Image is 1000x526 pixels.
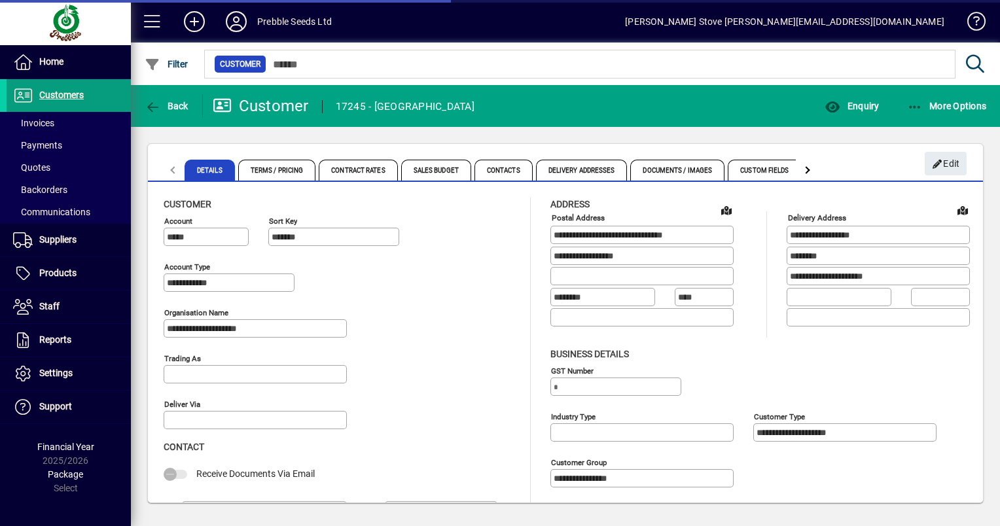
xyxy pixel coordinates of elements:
mat-label: Organisation name [164,308,228,317]
span: Contract Rates [319,160,397,181]
span: Back [145,101,188,111]
span: Customers [39,90,84,100]
span: Edit [932,153,960,175]
span: Communications [13,207,90,217]
app-page-header-button: Back [131,94,203,118]
span: Contact [164,442,204,452]
span: Payments [13,140,62,150]
a: Backorders [7,179,131,201]
a: Quotes [7,156,131,179]
span: More Options [907,101,987,111]
mat-label: Customer type [754,412,805,421]
span: Details [185,160,235,181]
span: Custom Fields [728,160,801,181]
div: 17245 - [GEOGRAPHIC_DATA] [336,96,474,117]
a: Home [7,46,131,79]
mat-label: GST Number [551,366,594,375]
mat-label: Account Type [164,262,210,272]
a: Reports [7,324,131,357]
button: Back [141,94,192,118]
span: Staff [39,301,60,311]
div: Customer [213,96,309,116]
div: [PERSON_NAME] Stove [PERSON_NAME][EMAIL_ADDRESS][DOMAIN_NAME] [625,11,944,32]
span: Products [39,268,77,278]
span: Reports [39,334,71,345]
span: Delivery Addresses [536,160,628,181]
a: Products [7,257,131,290]
button: Enquiry [821,94,882,118]
button: Add [173,10,215,33]
span: Backorders [13,184,67,195]
span: Support [39,401,72,412]
span: Sales Budget [401,160,471,181]
span: Contacts [474,160,533,181]
a: Settings [7,357,131,390]
span: Quotes [13,162,50,173]
a: Invoices [7,112,131,134]
div: Prebble Seeds Ltd [257,11,332,32]
span: Financial Year [37,442,94,452]
a: Support [7,391,131,423]
span: Enquiry [825,101,879,111]
span: Terms / Pricing [238,160,316,181]
a: Payments [7,134,131,156]
button: Profile [215,10,257,33]
mat-label: Industry type [551,412,596,421]
a: Knowledge Base [957,3,984,45]
span: Filter [145,59,188,69]
span: Settings [39,368,73,378]
button: Edit [925,152,967,175]
mat-label: Deliver via [164,400,200,409]
a: Suppliers [7,224,131,256]
mat-label: Customer group [551,457,607,466]
mat-label: Sort key [269,217,297,226]
span: Suppliers [39,234,77,245]
span: Documents / Images [630,160,724,181]
mat-label: Trading as [164,354,201,363]
a: Communications [7,201,131,223]
a: Staff [7,290,131,323]
span: Customer [220,58,260,71]
button: Filter [141,52,192,76]
span: Home [39,56,63,67]
mat-label: Account [164,217,192,226]
span: Receive Documents Via Email [196,468,315,479]
button: More Options [904,94,990,118]
a: View on map [952,200,973,220]
span: Invoices [13,118,54,128]
a: View on map [716,200,737,220]
span: Business details [550,349,629,359]
span: Customer [164,199,211,209]
span: Package [48,469,83,480]
span: Address [550,199,590,209]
